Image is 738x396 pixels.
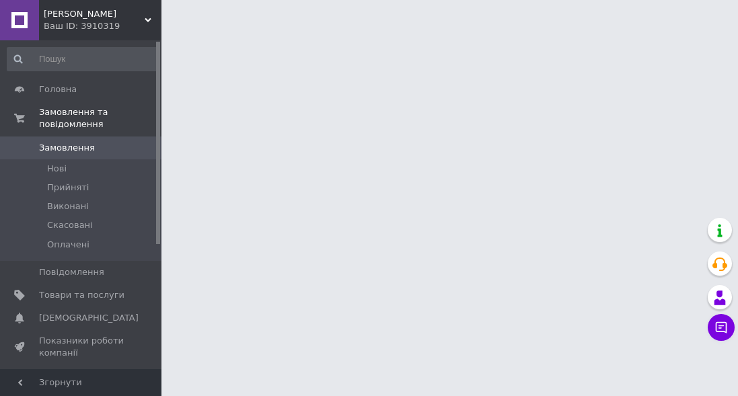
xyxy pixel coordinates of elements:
span: Товари та послуги [39,289,124,301]
span: Замовлення [39,142,95,154]
span: Показники роботи компанії [39,335,124,359]
div: Ваш ID: 3910319 [44,20,161,32]
span: [DEMOGRAPHIC_DATA] [39,312,139,324]
span: Скасовані [47,219,93,231]
span: Нові [47,163,67,175]
span: Замовлення та повідомлення [39,106,161,130]
span: Виконані [47,200,89,212]
span: Повідомлення [39,266,104,278]
span: Beby Koketka [44,8,145,20]
span: Прийняті [47,182,89,194]
span: Оплачені [47,239,89,251]
button: Чат з покупцем [708,314,735,341]
input: Пошук [7,47,159,71]
span: Головна [39,83,77,95]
